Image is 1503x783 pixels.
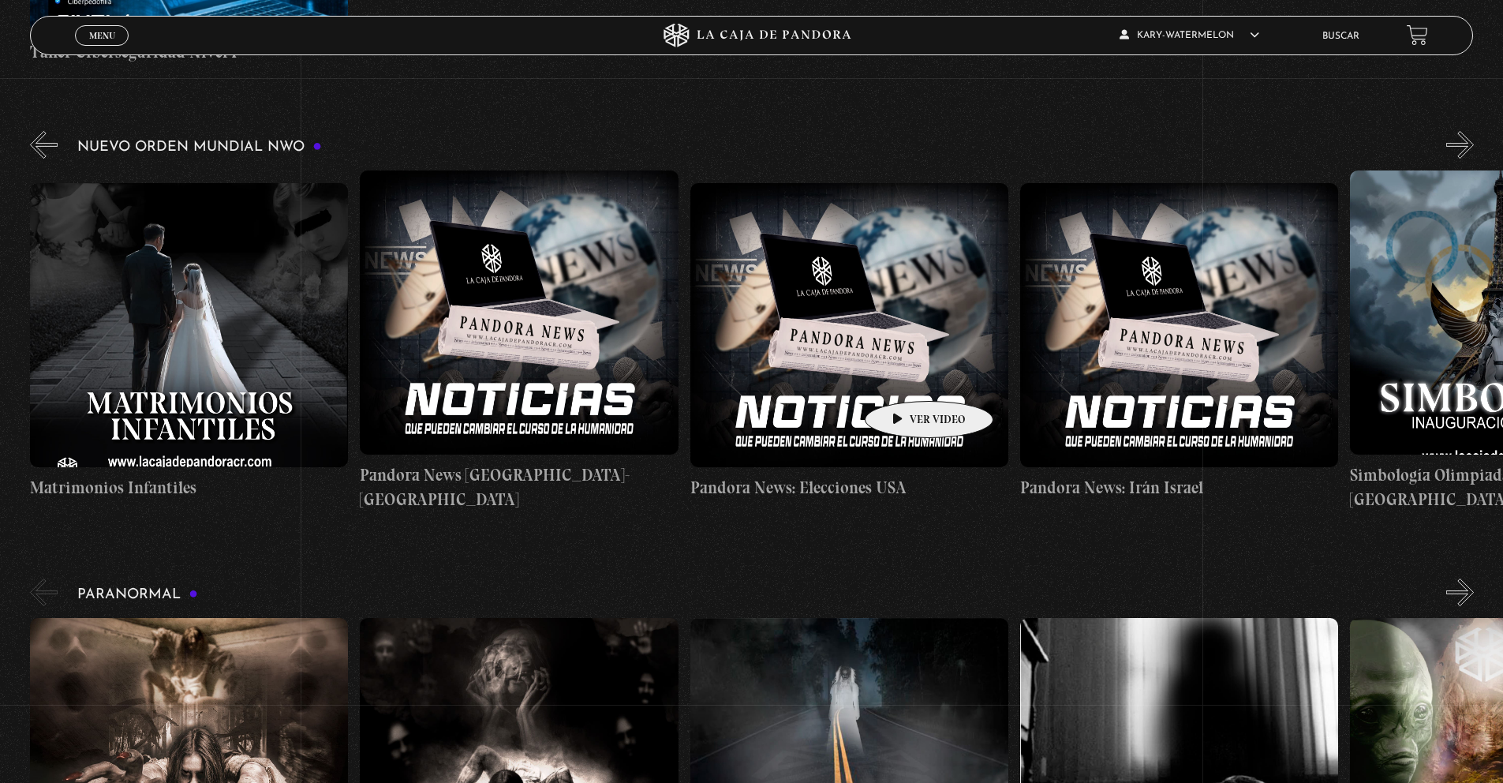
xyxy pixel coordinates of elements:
h4: Matrimonios Infantiles [30,475,348,500]
span: Cerrar [84,44,121,55]
button: Previous [30,131,58,159]
button: Previous [30,579,58,606]
button: Next [1446,131,1474,159]
h3: Nuevo Orden Mundial NWO [77,140,322,155]
h4: Taller Ciberseguridad Nivel I [30,39,348,65]
button: Next [1446,579,1474,606]
span: Menu [89,31,115,40]
a: Pandora News: Elecciones USA [690,170,1008,512]
a: Pandora News [GEOGRAPHIC_DATA]-[GEOGRAPHIC_DATA] [360,170,678,512]
span: Kary-Watermelon [1120,31,1259,40]
h4: Pandora News: Irán Israel [1020,475,1338,500]
a: Pandora News: Irán Israel [1020,170,1338,512]
h4: Pandora News: Elecciones USA [690,475,1008,500]
a: View your shopping cart [1407,24,1428,46]
h4: Pandora News [GEOGRAPHIC_DATA]-[GEOGRAPHIC_DATA] [360,463,678,512]
a: Buscar [1322,32,1359,41]
a: Matrimonios Infantiles [30,170,348,512]
h3: Paranormal [77,587,198,602]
